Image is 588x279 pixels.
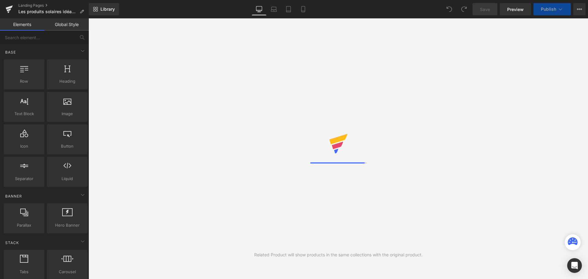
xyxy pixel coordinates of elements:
a: Global Style [44,18,89,31]
button: Undo [443,3,455,15]
span: Save [480,6,490,13]
span: Base [5,49,17,55]
div: Open Intercom Messenger [567,258,582,273]
span: Les produits solaires idéaux pour votre peau [18,9,77,14]
a: Laptop [266,3,281,15]
span: Library [100,6,115,12]
span: Text Block [6,111,43,117]
a: Mobile [296,3,311,15]
span: Separator [6,175,43,182]
span: Parallax [6,222,43,228]
span: Liquid [49,175,86,182]
span: Tabs [6,269,43,275]
span: Preview [507,6,524,13]
span: Icon [6,143,43,149]
span: Banner [5,193,23,199]
a: Preview [500,3,531,15]
button: Redo [458,3,470,15]
a: New Library [89,3,119,15]
span: Image [49,111,86,117]
span: Hero Banner [49,222,86,228]
span: Button [49,143,86,149]
a: Landing Pages [18,3,89,8]
span: Heading [49,78,86,85]
div: Related Product will show products in the same collections with the original product. [254,251,423,258]
span: Publish [541,7,556,12]
a: Desktop [252,3,266,15]
span: Carousel [49,269,86,275]
span: Row [6,78,43,85]
a: Tablet [281,3,296,15]
button: More [573,3,586,15]
span: Stack [5,240,20,246]
button: Publish [533,3,571,15]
